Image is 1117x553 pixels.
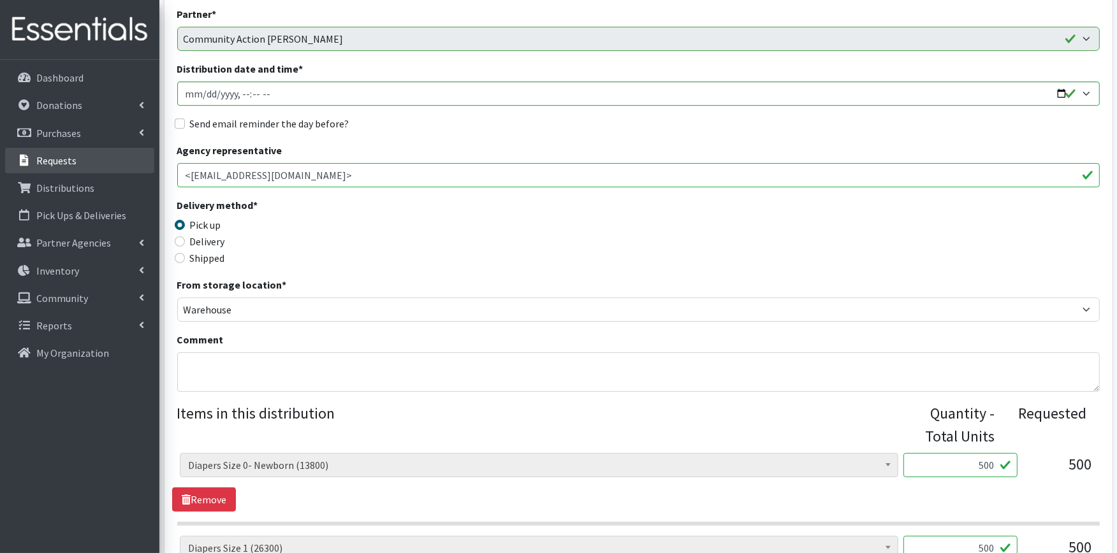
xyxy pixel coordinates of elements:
[5,92,154,118] a: Donations
[180,453,898,477] span: Diapers Size 0- Newborn (13800)
[5,313,154,338] a: Reports
[1028,453,1091,487] div: 500
[36,182,94,194] p: Distributions
[915,402,995,448] div: Quantity - Total Units
[36,236,111,249] p: Partner Agencies
[5,258,154,284] a: Inventory
[177,332,224,347] label: Comment
[36,209,126,222] p: Pick Ups & Deliveries
[36,71,84,84] p: Dashboard
[254,199,258,212] abbr: required
[5,230,154,255] a: Partner Agencies
[36,347,109,359] p: My Organization
[5,285,154,311] a: Community
[190,234,225,249] label: Delivery
[36,264,79,277] p: Inventory
[5,8,154,51] img: HumanEssentials
[177,402,916,443] legend: Items in this distribution
[190,217,221,233] label: Pick up
[5,65,154,90] a: Dashboard
[5,148,154,173] a: Requests
[36,292,88,305] p: Community
[5,120,154,146] a: Purchases
[36,127,81,140] p: Purchases
[188,456,890,474] span: Diapers Size 0- Newborn (13800)
[190,250,225,266] label: Shipped
[36,154,77,167] p: Requests
[177,61,303,76] label: Distribution date and time
[903,453,1018,477] input: Quantity
[36,319,72,332] p: Reports
[5,340,154,366] a: My Organization
[282,278,287,291] abbr: required
[5,203,154,228] a: Pick Ups & Deliveries
[212,8,217,20] abbr: required
[190,116,349,131] label: Send email reminder the day before?
[36,99,82,111] p: Donations
[177,6,217,22] label: Partner
[299,62,303,75] abbr: required
[177,277,287,292] label: From storage location
[177,143,282,158] label: Agency representative
[177,197,408,217] legend: Delivery method
[5,175,154,201] a: Distributions
[172,487,236,512] a: Remove
[1007,402,1087,448] div: Requested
